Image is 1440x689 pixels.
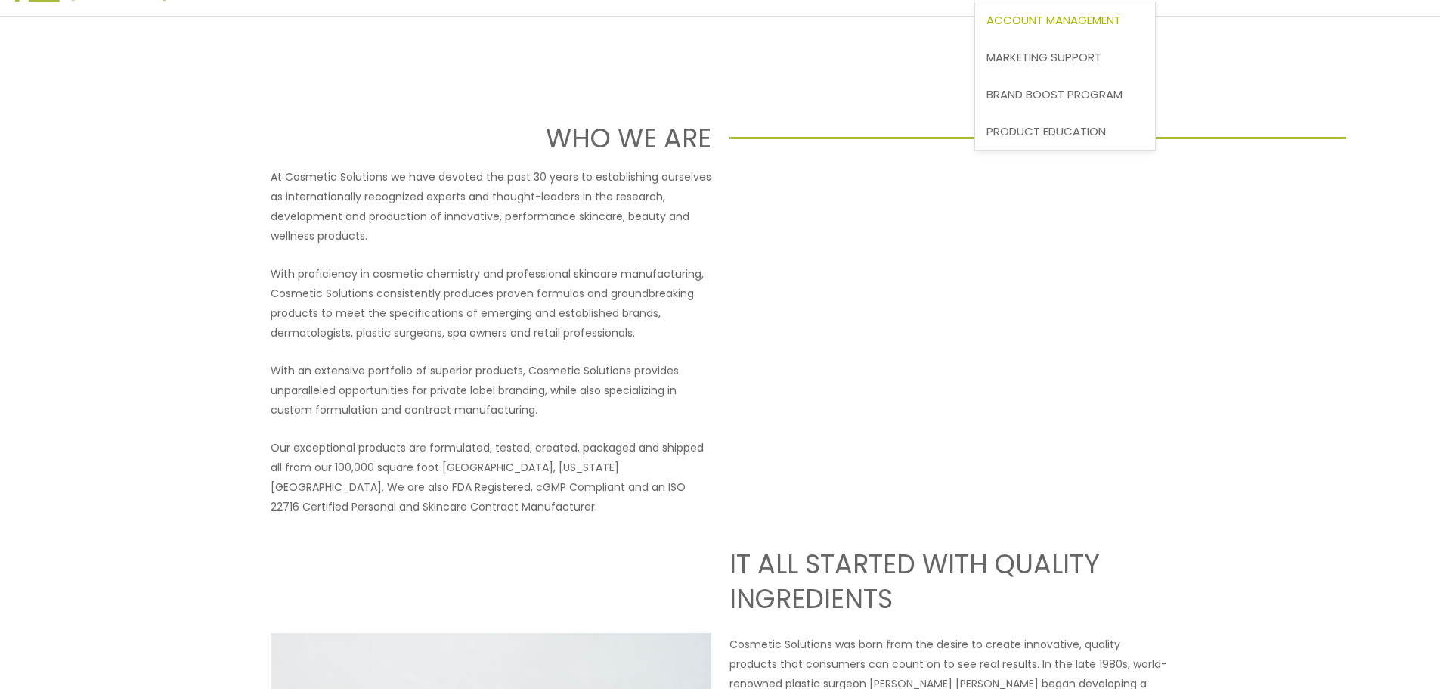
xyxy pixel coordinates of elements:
[94,119,711,157] h1: WHO WE ARE
[975,2,1155,39] a: Account Management
[986,86,1123,102] span: Brand Boost Program
[975,39,1155,76] a: Marketing Support
[271,361,711,420] p: With an extensive portfolio of superior products, Cosmetic Solutions provides unparalleled opport...
[729,167,1170,415] iframe: Get to know Cosmetic Solutions Private Label Skin Care
[729,547,1170,616] h2: IT ALL STARTED WITH QUALITY INGREDIENTS
[271,167,711,246] p: At Cosmetic Solutions we have devoted the past 30 years to establishing ourselves as internationa...
[986,123,1106,139] span: Product Education
[986,49,1101,65] span: Marketing Support
[975,76,1155,113] a: Brand Boost Program
[975,113,1155,150] a: Product Education
[271,438,711,517] p: Our exceptional products are formulated, tested, created, packaged and shipped all from our 100,0...
[986,12,1121,28] span: Account Management
[271,264,711,343] p: With proficiency in cosmetic chemistry and professional skincare manufacturing, Cosmetic Solution...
